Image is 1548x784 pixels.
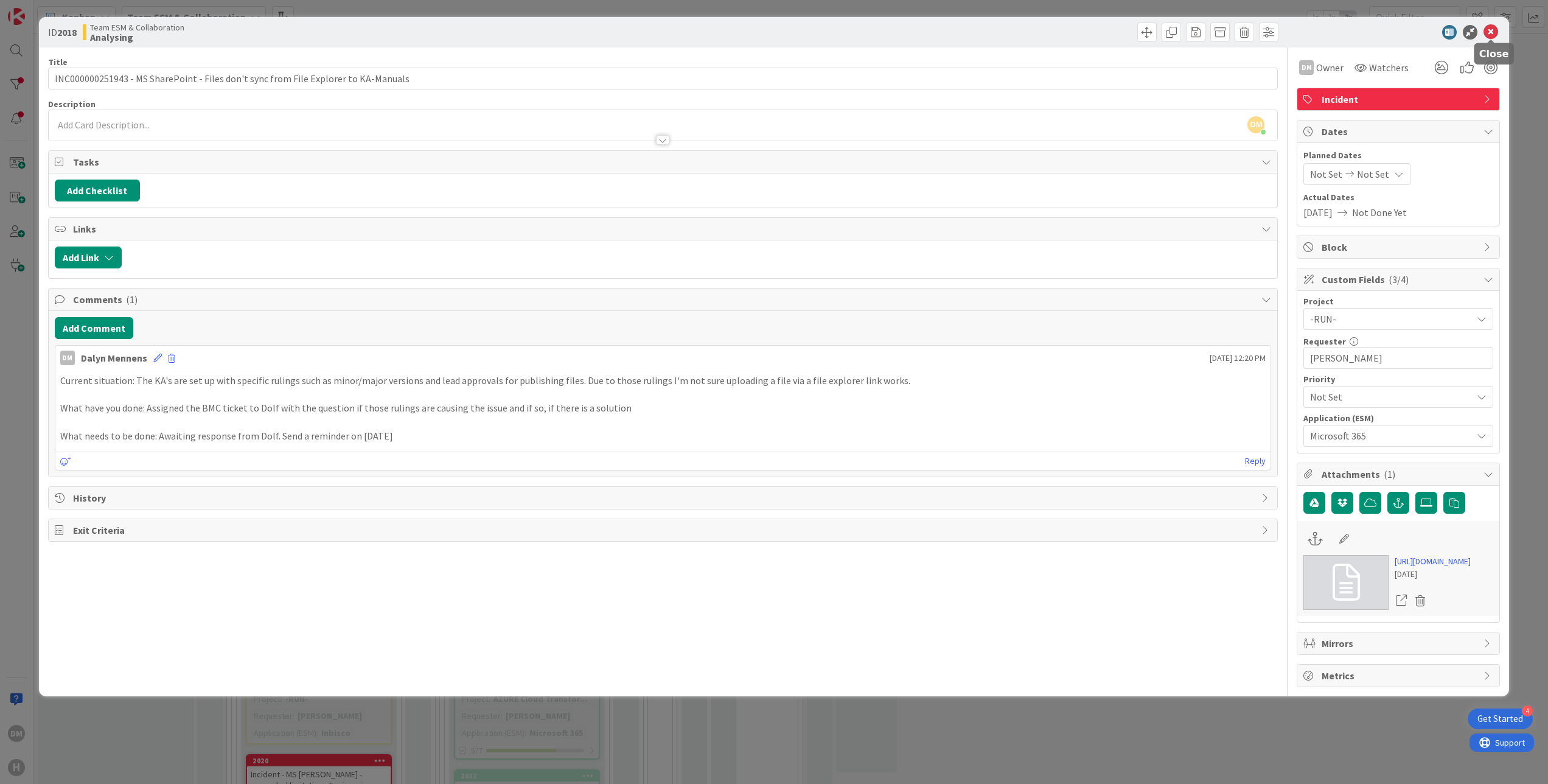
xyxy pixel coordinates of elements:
[73,292,1256,307] span: Comments
[1316,60,1344,75] span: Owner
[1322,92,1477,107] span: Incident
[1384,468,1395,480] span: ( 1 )
[1352,205,1407,220] span: Not Done Yet
[126,293,138,306] span: ( 1 )
[48,68,1278,89] input: type card name here...
[1322,240,1477,254] span: Block
[1322,124,1477,139] span: Dates
[60,351,75,365] div: DM
[1477,713,1523,725] div: Get Started
[73,491,1256,505] span: History
[60,374,1266,388] p: Current situation: The KA's are set up with specific rulings such as minor/major versions and lea...
[90,32,184,42] b: Analysing
[48,99,96,110] span: Description
[60,401,1266,415] p: What have you done: Assigned the BMC ticket to Dolf with the question if those rulings are causin...
[1468,709,1533,729] div: Open Get Started checklist, remaining modules: 4
[1247,116,1264,133] span: DM
[57,26,77,38] b: 2018
[55,247,122,268] button: Add Link
[1322,636,1477,651] span: Mirrors
[55,180,140,201] button: Add Checklist
[1303,414,1493,422] div: Application (ESM)
[1322,668,1477,683] span: Metrics
[1322,467,1477,481] span: Attachments
[26,2,55,16] span: Support
[1303,149,1493,162] span: Planned Dates
[1303,336,1346,347] label: Requester
[81,351,147,365] div: Dalyn Mennens
[1395,568,1471,581] div: [DATE]
[73,222,1256,236] span: Links
[48,25,77,40] span: ID
[1303,375,1493,383] div: Priority
[60,429,1266,443] p: What needs to be done: Awaiting response from Dolf. Send a reminder on [DATE]
[1310,167,1342,181] span: Not Set
[1479,48,1509,60] h5: Close
[90,23,184,32] span: Team ESM & Collaboration
[1210,352,1266,365] span: [DATE] 12:20 PM
[1310,310,1466,327] span: -RUN-
[1522,705,1533,716] div: 4
[1299,60,1314,75] div: DM
[48,57,68,68] label: Title
[1395,555,1471,568] a: [URL][DOMAIN_NAME]
[1303,205,1333,220] span: [DATE]
[1303,191,1493,204] span: Actual Dates
[55,317,133,339] button: Add Comment
[1369,60,1409,75] span: Watchers
[1389,273,1409,285] span: ( 3/4 )
[1310,427,1466,444] span: Microsoft 365
[73,523,1256,537] span: Exit Criteria
[1310,388,1466,405] span: Not Set
[1395,593,1408,609] a: Open
[1357,167,1389,181] span: Not Set
[1303,297,1493,306] div: Project
[73,155,1256,169] span: Tasks
[1322,272,1477,287] span: Custom Fields
[1245,453,1266,469] a: Reply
